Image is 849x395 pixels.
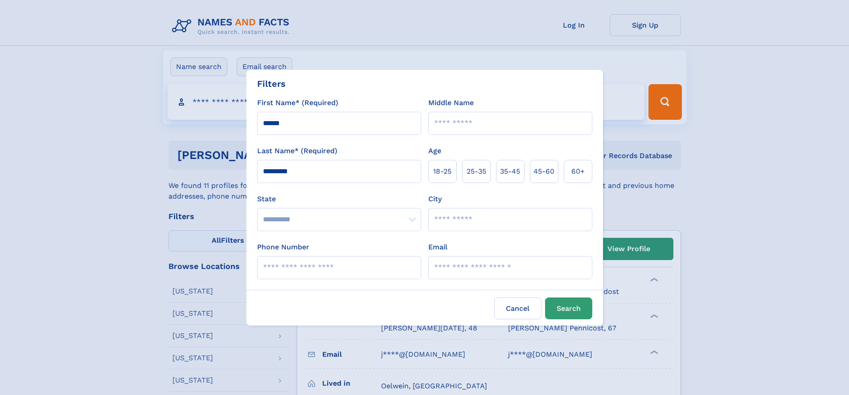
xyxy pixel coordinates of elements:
label: Last Name* (Required) [257,146,337,156]
span: 45‑60 [533,166,554,177]
label: Middle Name [428,98,474,108]
label: Phone Number [257,242,309,252]
span: 35‑45 [500,166,520,177]
label: City [428,194,442,204]
label: State [257,194,421,204]
button: Search [545,297,592,319]
label: First Name* (Required) [257,98,338,108]
label: Age [428,146,441,156]
span: 18‑25 [433,166,451,177]
label: Email [428,242,447,252]
div: Filters [257,77,286,90]
span: 60+ [571,166,585,177]
span: 25‑35 [467,166,486,177]
label: Cancel [494,297,541,319]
